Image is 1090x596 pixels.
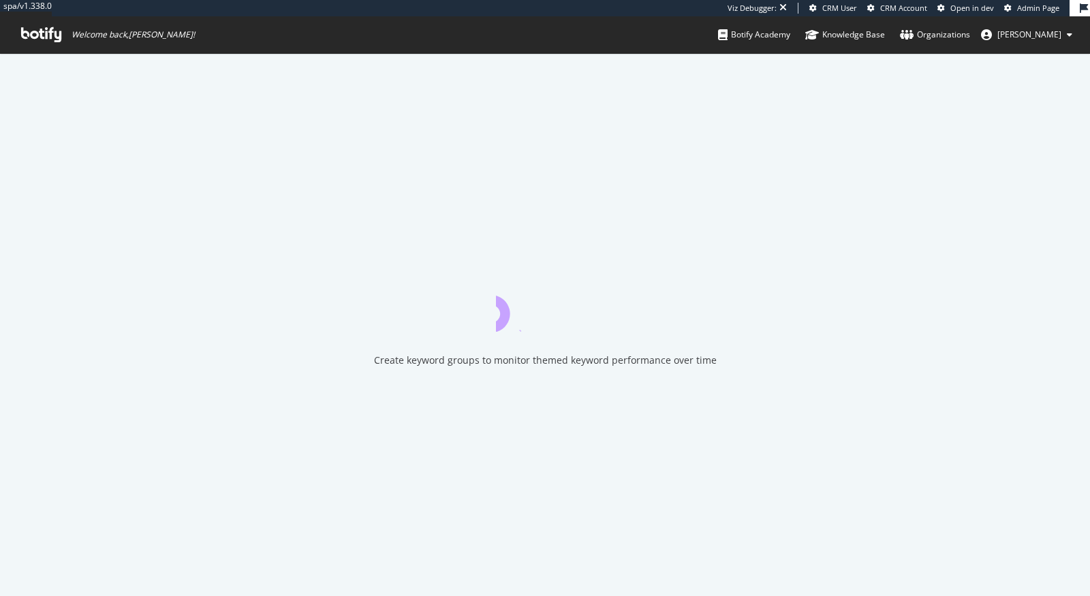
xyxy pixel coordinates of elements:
[374,354,717,367] div: Create keyword groups to monitor themed keyword performance over time
[880,3,927,13] span: CRM Account
[822,3,857,13] span: CRM User
[728,3,777,14] div: Viz Debugger:
[937,3,994,14] a: Open in dev
[867,3,927,14] a: CRM Account
[496,283,594,332] div: animation
[900,28,970,42] div: Organizations
[997,29,1061,40] span: adrianna
[805,28,885,42] div: Knowledge Base
[72,29,195,40] span: Welcome back, [PERSON_NAME] !
[1017,3,1059,13] span: Admin Page
[900,16,970,53] a: Organizations
[809,3,857,14] a: CRM User
[970,24,1083,46] button: [PERSON_NAME]
[950,3,994,13] span: Open in dev
[718,28,790,42] div: Botify Academy
[1004,3,1059,14] a: Admin Page
[805,16,885,53] a: Knowledge Base
[718,16,790,53] a: Botify Academy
